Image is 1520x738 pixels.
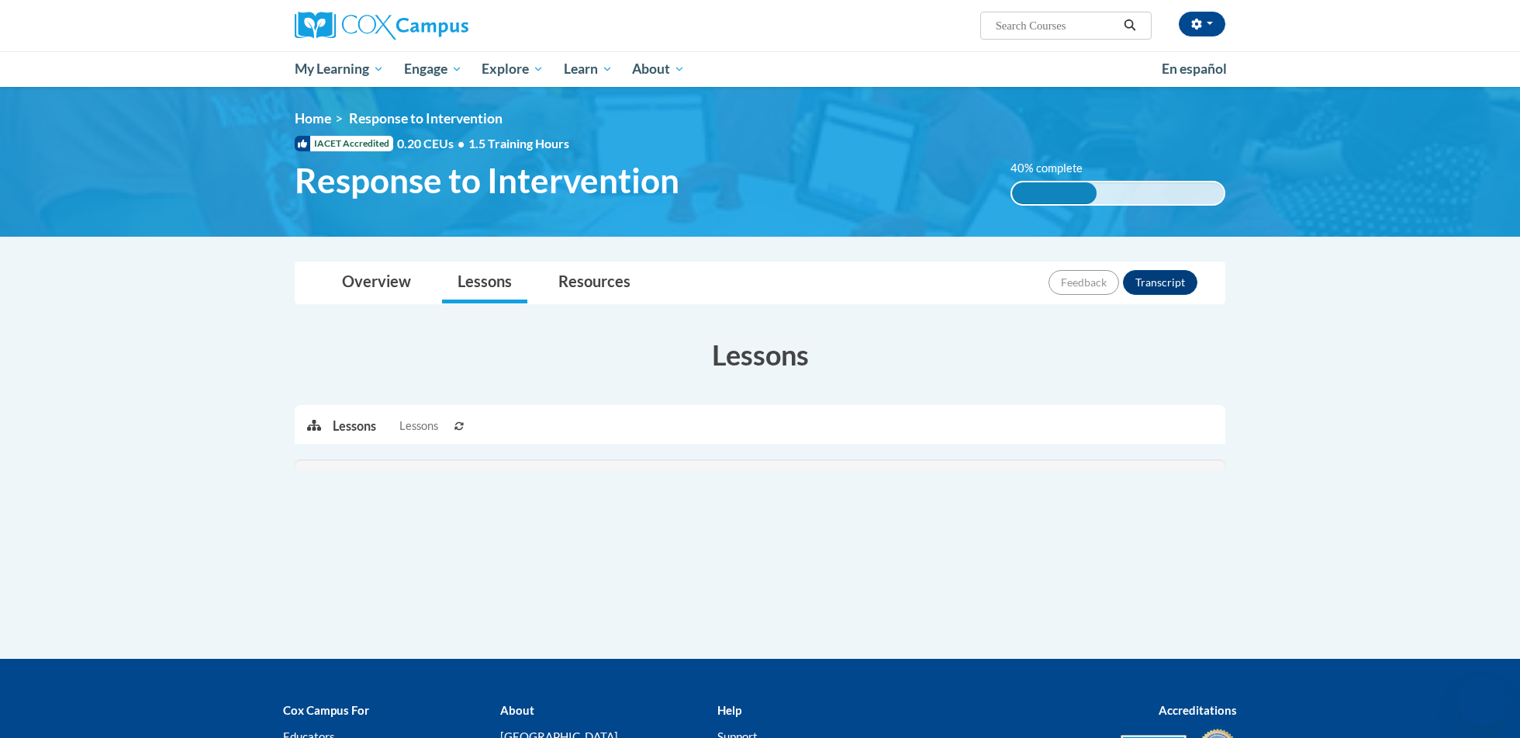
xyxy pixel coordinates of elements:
[1159,703,1237,717] b: Accreditations
[399,418,438,435] span: Lessons
[1162,61,1227,77] span: En español
[271,51,1249,87] div: Main menu
[333,418,376,435] p: Lessons
[283,703,369,717] b: Cox Campus For
[295,60,384,78] span: My Learning
[472,51,554,87] a: Explore
[468,136,569,151] span: 1.5 Training Hours
[1118,16,1142,35] button: Search
[326,262,427,303] a: Overview
[482,60,544,78] span: Explore
[1458,676,1508,726] iframe: Button to launch messaging window
[1010,160,1100,177] label: 40% complete
[1152,53,1237,85] a: En español
[500,703,534,717] b: About
[564,60,613,78] span: Learn
[295,136,393,151] span: IACET Accredited
[1123,270,1197,295] button: Transcript
[404,60,462,78] span: Engage
[623,51,696,87] a: About
[442,262,527,303] a: Lessons
[543,262,646,303] a: Resources
[295,12,589,40] a: Cox Campus
[397,135,468,152] span: 0.20 CEUs
[1048,270,1119,295] button: Feedback
[295,160,679,201] span: Response to Intervention
[554,51,623,87] a: Learn
[295,110,331,126] a: Home
[1179,12,1225,36] button: Account Settings
[295,12,468,40] img: Cox Campus
[349,110,503,126] span: Response to Intervention
[994,16,1118,35] input: Search Courses
[285,51,394,87] a: My Learning
[632,60,685,78] span: About
[458,136,465,151] span: •
[295,335,1225,374] h3: Lessons
[717,703,741,717] b: Help
[1012,182,1097,204] div: 40% complete
[394,51,472,87] a: Engage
